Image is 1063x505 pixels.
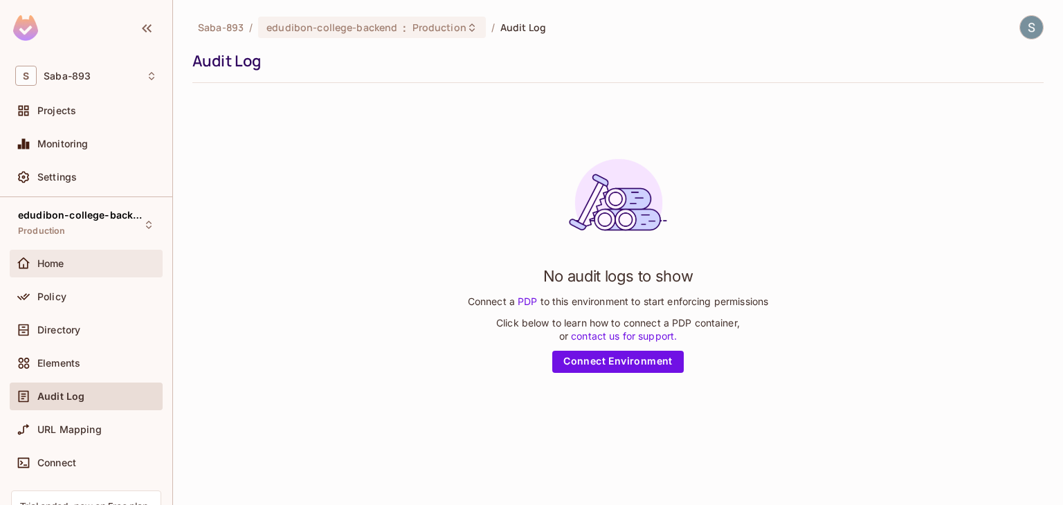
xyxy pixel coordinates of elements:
[496,316,740,342] p: Click below to learn how to connect a PDP container, or
[249,21,253,34] li: /
[198,21,244,34] span: the active workspace
[37,291,66,302] span: Policy
[515,295,540,307] a: PDP
[37,324,80,336] span: Directory
[491,21,495,34] li: /
[412,21,466,34] span: Production
[37,138,89,149] span: Monitoring
[15,66,37,86] span: S
[37,358,80,369] span: Elements
[18,226,66,237] span: Production
[37,424,102,435] span: URL Mapping
[37,105,76,116] span: Projects
[1020,16,1043,39] img: Saba Riyaz
[468,295,768,308] p: Connect a to this environment to start enforcing permissions
[543,266,693,286] h1: No audit logs to show
[18,210,143,221] span: edudibon-college-backend
[266,21,397,34] span: edudibon-college-backend
[402,22,407,33] span: :
[500,21,546,34] span: Audit Log
[13,15,38,41] img: SReyMgAAAABJRU5ErkJggg==
[37,258,64,269] span: Home
[37,391,84,402] span: Audit Log
[192,50,1037,71] div: Audit Log
[552,351,684,373] a: Connect Environment
[568,330,677,342] a: contact us for support.
[44,71,91,82] span: Workspace: Saba-893
[37,457,76,468] span: Connect
[37,172,77,183] span: Settings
